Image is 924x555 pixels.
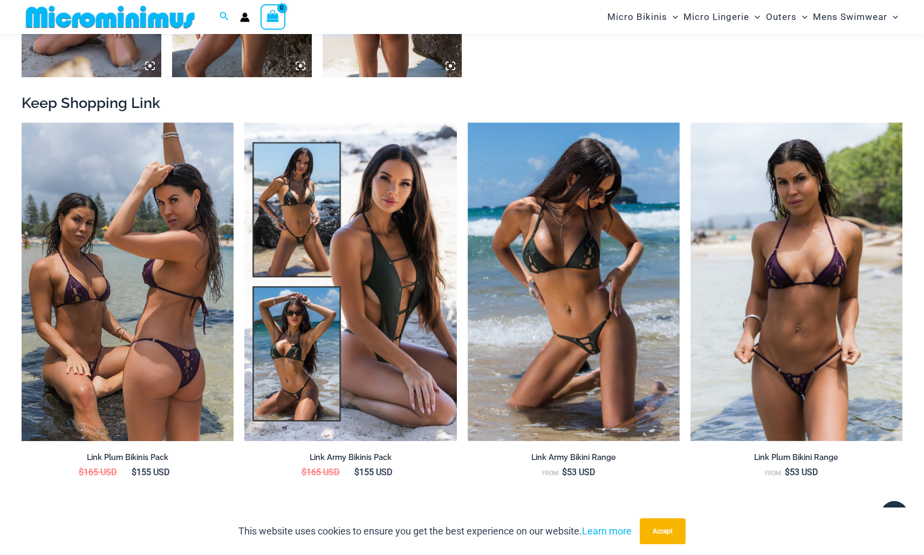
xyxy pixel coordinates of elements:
a: Search icon link [220,10,229,24]
bdi: 53 USD [562,467,596,477]
a: Link Plum Bikini Range [690,452,902,466]
a: Micro BikinisMenu ToggleMenu Toggle [605,3,681,31]
h2: Link Plum Bikini Range [690,452,902,463]
img: Link Plum 3070 Tri Top 4580 Micro 05 [690,123,902,441]
a: Link Army Bikini Range [468,452,680,466]
span: From: [542,470,559,477]
h2: Link Plum Bikinis Pack [22,452,234,463]
bdi: 165 USD [79,467,117,477]
p: This website uses cookies to ensure you get the best experience on our website. [238,523,632,539]
a: Link Army Bikinis Pack [244,452,456,466]
span: From: [765,470,782,477]
h2: Link Army Bikini Range [468,452,680,463]
img: Bikini Pack Plum [22,123,234,441]
bdi: 155 USD [354,467,393,477]
nav: Site Navigation [603,2,902,32]
span: $ [79,467,84,477]
a: Bikini Pack PlumLink Plum 3070 Tri Top 4580 Micro 04Link Plum 3070 Tri Top 4580 Micro 04 [22,123,234,441]
bdi: 155 USD [132,467,170,477]
span: $ [302,467,306,477]
a: Link Army PackLink Army 3070 Tri Top 2031 Cheeky 06Link Army 3070 Tri Top 2031 Cheeky 06 [244,123,456,441]
img: Link Army 3070 Tri Top 2031 Cheeky 08 [468,123,680,441]
span: Menu Toggle [887,3,898,31]
img: MM SHOP LOGO FLAT [22,5,199,29]
a: Learn more [582,525,632,537]
span: $ [132,467,136,477]
h2: Keep Shopping Link [22,93,902,112]
span: Mens Swimwear [813,3,887,31]
a: Link Plum Bikinis Pack [22,452,234,466]
span: Micro Bikinis [607,3,667,31]
bdi: 53 USD [785,467,818,477]
span: Menu Toggle [797,3,807,31]
span: Menu Toggle [749,3,760,31]
span: $ [785,467,790,477]
img: Link Army Pack [244,123,456,441]
span: Outers [766,3,797,31]
a: Account icon link [240,12,250,22]
a: Link Plum 3070 Tri Top 4580 Micro 01Link Plum 3070 Tri Top 4580 Micro 05Link Plum 3070 Tri Top 45... [690,123,902,441]
a: OutersMenu ToggleMenu Toggle [763,3,810,31]
a: Link Army 3070 Tri Top 2031 Cheeky 08Link Army 3070 Tri Top 2031 Cheeky 10Link Army 3070 Tri Top ... [468,123,680,441]
bdi: 165 USD [302,467,340,477]
button: Accept [640,518,686,544]
h2: Link Army Bikinis Pack [244,452,456,463]
a: Micro LingerieMenu ToggleMenu Toggle [681,3,763,31]
span: Menu Toggle [667,3,678,31]
a: Mens SwimwearMenu ToggleMenu Toggle [810,3,901,31]
a: View Shopping Cart, empty [261,4,285,29]
span: $ [562,467,567,477]
span: $ [354,467,359,477]
span: Micro Lingerie [683,3,749,31]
